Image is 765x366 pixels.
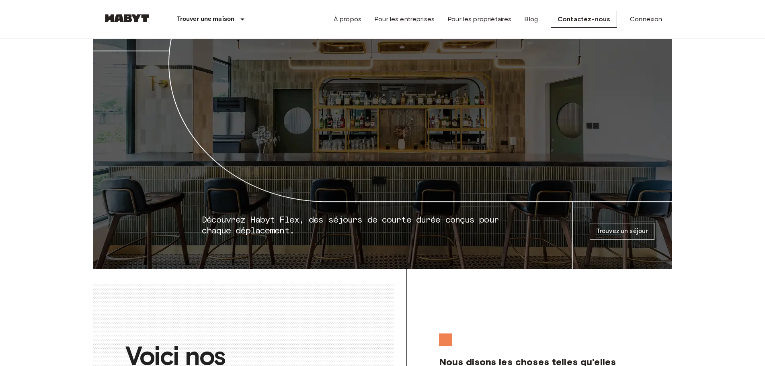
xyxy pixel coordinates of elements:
[334,14,361,24] a: À propos
[590,223,655,240] a: Trouvez un séjour
[551,11,617,28] a: Contactez-nous
[177,14,235,24] p: Trouver une maison
[447,14,511,24] a: Pour les propriétaires
[103,14,151,22] img: Habyt
[630,14,662,24] a: Connexion
[374,14,435,24] a: Pour les entreprises
[202,214,499,236] span: Découvrez Habyt Flex, des séjours de courte durée conçus pour chaque déplacement.
[524,14,538,24] a: Blog
[597,227,648,236] p: Trouvez un séjour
